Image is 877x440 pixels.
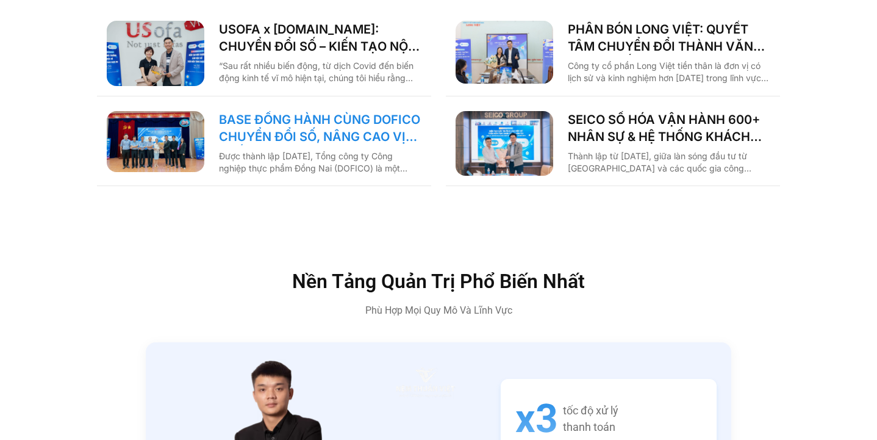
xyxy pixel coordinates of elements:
[219,111,421,145] a: BASE ĐỒNG HÀNH CÙNG DOFICO CHUYỂN ĐỔI SỐ, NÂNG CAO VỊ THẾ DOANH NGHIỆP VIỆT
[179,303,698,318] p: Phù Hợp Mọi Quy Mô Và Lĩnh Vực
[396,366,456,407] img: 687dc0856d01e517d9ac8817_n%E1%BB%87m%20thu%E1%BA%A7n%20vi%E1%BB%87t.avif
[568,150,770,175] p: Thành lập từ [DATE], giữa làn sóng đầu tư từ [GEOGRAPHIC_DATA] và các quốc gia công nghiệp phát t...
[219,150,421,175] p: Được thành lập [DATE], Tổng công ty Công nghiệp thực phẩm Đồng Nai (DOFICO) là một trong những tổ...
[568,111,770,145] a: SEICO SỐ HÓA VẬN HÀNH 600+ NHÂN SỰ & HỆ THỐNG KHÁCH HÀNG CÙNG [DOMAIN_NAME]
[568,21,770,55] a: PHÂN BÓN LONG VIỆT: QUYẾT TÂM CHUYỂN ĐỔI THÀNH VĂN PHÒNG SỐ, GIẢM CÁC THỦ TỤC GIẤY TỜ
[568,60,770,84] p: Công ty cổ phần Long Việt tiền thân là đơn vị có lịch sử và kinh nghiệm hơn [DATE] trong lĩnh vực...
[219,21,421,55] a: USOFA x [DOMAIN_NAME]: CHUYỂN ĐỔI SỐ – KIẾN TẠO NỘI LỰC CHINH PHỤC THỊ TRƯỜNG QUỐC TẾ
[179,272,698,291] h2: Nền Tảng Quản Trị Phổ Biến Nhất
[563,402,618,435] span: tốc độ xử lý thanh toán
[219,60,421,84] p: “Sau rất nhiều biến động, từ dịch Covid đến biến động kinh tế vĩ mô hiện tại, chúng tôi hiểu rằng...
